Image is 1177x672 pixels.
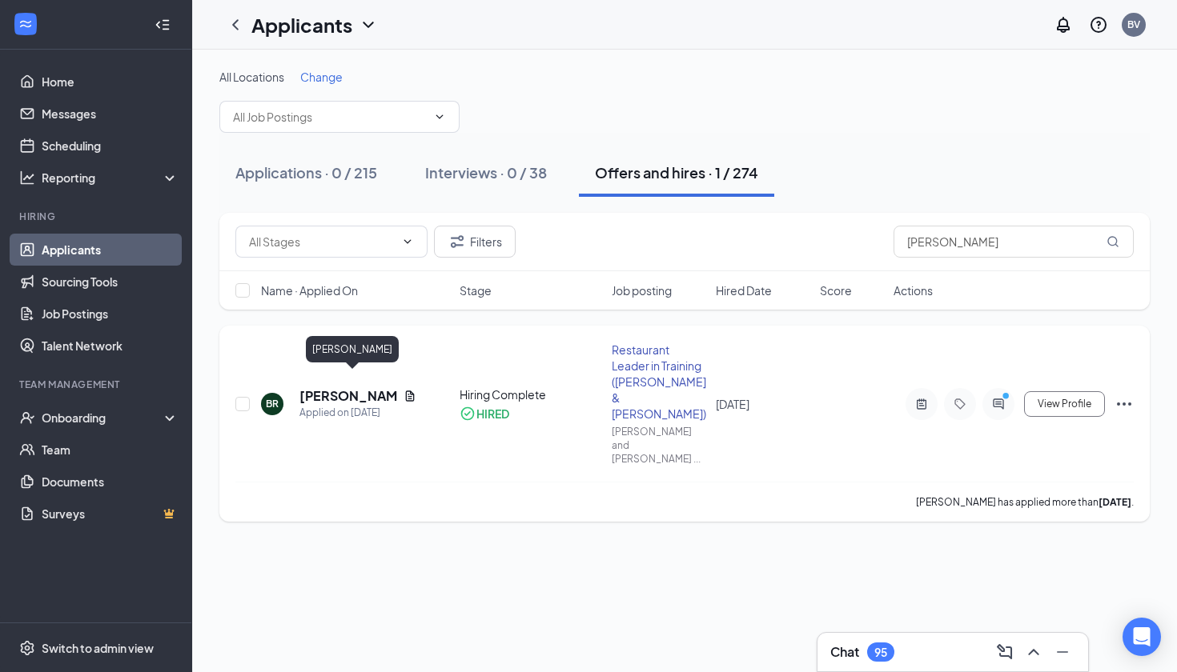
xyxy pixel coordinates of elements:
[1024,391,1105,417] button: View Profile
[950,398,970,410] svg: Tag
[916,495,1134,509] p: [PERSON_NAME] has applied more than .
[42,298,179,330] a: Job Postings
[19,210,175,223] div: Hiring
[820,282,852,298] span: Score
[42,130,179,162] a: Scheduling
[1107,235,1119,248] svg: MagnifyingGlass
[1115,394,1134,414] svg: Ellipses
[612,342,706,422] div: Restaurant Leader in Training ([PERSON_NAME] & [PERSON_NAME])
[894,226,1134,258] input: Search in offers and hires
[612,425,706,466] div: [PERSON_NAME] and [PERSON_NAME] ...
[992,639,1018,665] button: ComposeMessage
[42,170,179,186] div: Reporting
[42,66,179,98] a: Home
[434,226,516,258] button: Filter Filters
[595,162,758,182] div: Offers and hires · 1 / 274
[401,235,414,248] svg: ChevronDown
[226,15,245,34] svg: ChevronLeft
[830,643,859,661] h3: Chat
[1123,618,1161,656] div: Open Intercom Messenger
[460,406,476,422] svg: CheckmarkCircle
[251,11,352,38] h1: Applicants
[219,70,284,84] span: All Locations
[460,282,492,298] span: Stage
[233,108,427,126] input: All Job Postings
[299,405,416,421] div: Applied on [DATE]
[42,410,165,426] div: Onboarding
[261,282,358,298] span: Name · Applied On
[42,466,179,498] a: Documents
[894,282,933,298] span: Actions
[42,330,179,362] a: Talent Network
[404,390,416,402] svg: Document
[612,282,672,298] span: Job posting
[235,162,377,182] div: Applications · 0 / 215
[1038,398,1091,410] span: View Profile
[249,233,395,250] input: All Stages
[266,397,279,410] div: BR
[19,640,35,656] svg: Settings
[1089,15,1108,34] svg: QuestionInfo
[998,391,1018,404] svg: PrimaryDot
[155,17,171,33] svg: Collapse
[19,378,175,391] div: Team Management
[42,498,179,530] a: SurveysCrown
[19,410,35,426] svg: UserCheck
[433,110,446,123] svg: ChevronDown
[995,642,1014,662] svg: ComposeMessage
[425,162,547,182] div: Interviews · 0 / 38
[42,434,179,466] a: Team
[299,387,397,405] h5: [PERSON_NAME]
[476,406,509,422] div: HIRED
[1024,642,1043,662] svg: ChevronUp
[42,640,154,656] div: Switch to admin view
[1050,639,1075,665] button: Minimize
[300,70,343,84] span: Change
[912,398,931,410] svg: ActiveNote
[448,232,467,251] svg: Filter
[716,282,772,298] span: Hired Date
[42,266,179,298] a: Sourcing Tools
[306,336,399,362] div: [PERSON_NAME]
[1053,642,1072,662] svg: Minimize
[460,386,601,402] div: Hiring Complete
[716,397,749,411] span: [DATE]
[18,16,34,32] svg: WorkstreamLogo
[42,98,179,130] a: Messages
[874,646,887,659] div: 95
[42,234,179,266] a: Applicants
[1054,15,1073,34] svg: Notifications
[359,15,378,34] svg: ChevronDown
[989,398,1008,410] svg: ActiveChat
[1127,18,1140,31] div: BV
[1021,639,1046,665] button: ChevronUp
[1099,496,1131,508] b: [DATE]
[19,170,35,186] svg: Analysis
